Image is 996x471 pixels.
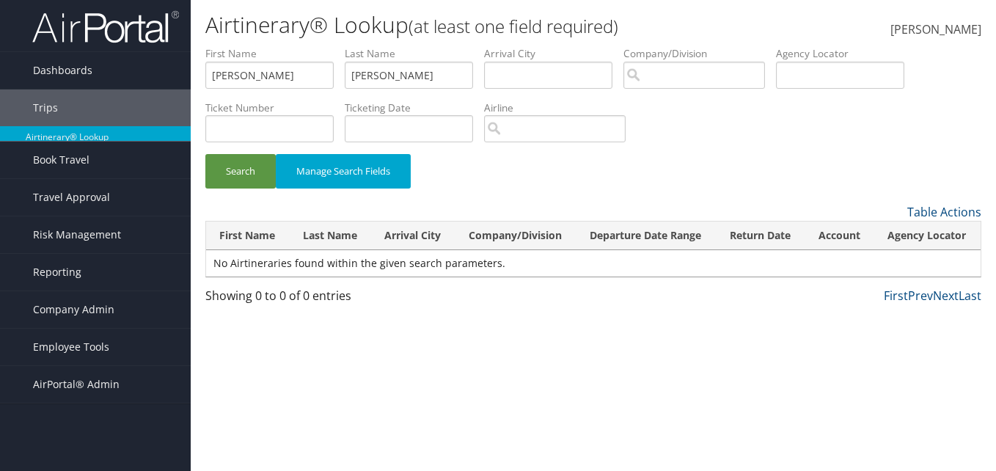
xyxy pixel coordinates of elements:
[33,291,114,328] span: Company Admin
[717,222,805,250] th: Return Date: activate to sort column ascending
[890,21,981,37] span: [PERSON_NAME]
[455,222,576,250] th: Company/Division
[484,101,637,115] label: Airline
[205,287,383,312] div: Showing 0 to 0 of 0 entries
[345,101,484,115] label: Ticketing Date
[33,366,120,403] span: AirPortal® Admin
[890,7,981,53] a: [PERSON_NAME]
[33,142,89,178] span: Book Travel
[776,46,915,61] label: Agency Locator
[33,216,121,253] span: Risk Management
[32,10,179,44] img: airportal-logo.png
[205,154,276,189] button: Search
[959,288,981,304] a: Last
[290,222,372,250] th: Last Name: activate to sort column ascending
[484,46,623,61] label: Arrival City
[206,222,290,250] th: First Name: activate to sort column ascending
[576,222,717,250] th: Departure Date Range: activate to sort column ascending
[884,288,908,304] a: First
[276,154,411,189] button: Manage Search Fields
[33,179,110,216] span: Travel Approval
[33,329,109,365] span: Employee Tools
[933,288,959,304] a: Next
[409,14,618,38] small: (at least one field required)
[623,46,776,61] label: Company/Division
[33,254,81,291] span: Reporting
[206,250,981,277] td: No Airtineraries found within the given search parameters.
[33,90,58,126] span: Trips
[371,222,455,250] th: Arrival City: activate to sort column ascending
[205,46,345,61] label: First Name
[205,10,722,40] h1: Airtinerary® Lookup
[805,222,874,250] th: Account: activate to sort column ascending
[907,204,981,220] a: Table Actions
[874,222,981,250] th: Agency Locator: activate to sort column ascending
[33,52,92,89] span: Dashboards
[205,101,345,115] label: Ticket Number
[908,288,933,304] a: Prev
[345,46,484,61] label: Last Name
